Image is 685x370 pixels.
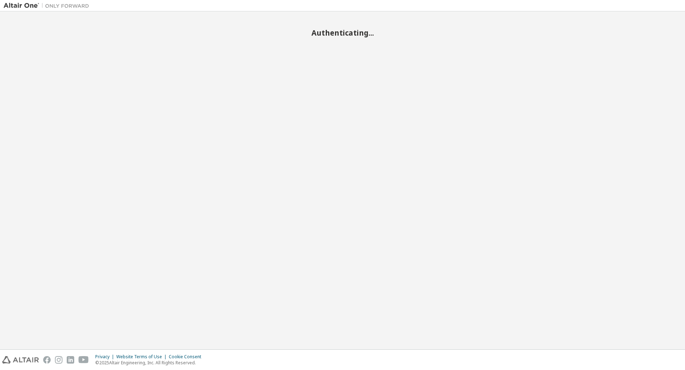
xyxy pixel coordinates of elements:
p: © 2025 Altair Engineering, Inc. All Rights Reserved. [95,360,205,366]
div: Privacy [95,354,116,360]
img: linkedin.svg [67,356,74,364]
div: Website Terms of Use [116,354,169,360]
img: facebook.svg [43,356,51,364]
div: Cookie Consent [169,354,205,360]
img: altair_logo.svg [2,356,39,364]
img: instagram.svg [55,356,62,364]
img: Altair One [4,2,93,9]
img: youtube.svg [78,356,89,364]
h2: Authenticating... [4,28,681,37]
